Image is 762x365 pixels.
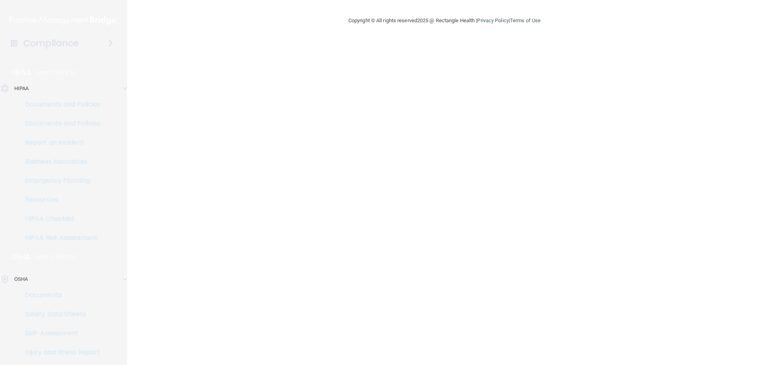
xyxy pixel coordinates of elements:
a: Privacy Policy [477,17,508,23]
p: Documents and Policies [5,120,114,127]
div: Copyright © All rights reserved 2025 @ Rectangle Health | | [300,8,589,33]
p: Safety Data Sheets [5,310,114,318]
p: Business Associates [5,158,114,166]
p: Emergency Planning [5,177,114,185]
p: Documents [5,291,114,299]
a: Terms of Use [510,17,541,23]
img: PMB logo [10,12,117,28]
p: OSHA [11,252,31,262]
p: Injury and Illness Report [5,348,114,356]
p: Learn More! [35,68,77,77]
p: Report an Incident [5,139,114,147]
p: Documents and Policies [5,100,114,108]
p: HIPAA [11,68,31,77]
p: Self-Assessment [5,329,114,337]
p: OSHA [14,274,28,284]
h4: Compliance [23,38,79,49]
p: Resources [5,196,114,204]
p: HIPAA [14,84,29,93]
p: Learn More! [35,252,77,262]
p: HIPAA Checklist [5,215,114,223]
p: HIPAA Risk Assessment [5,234,114,242]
